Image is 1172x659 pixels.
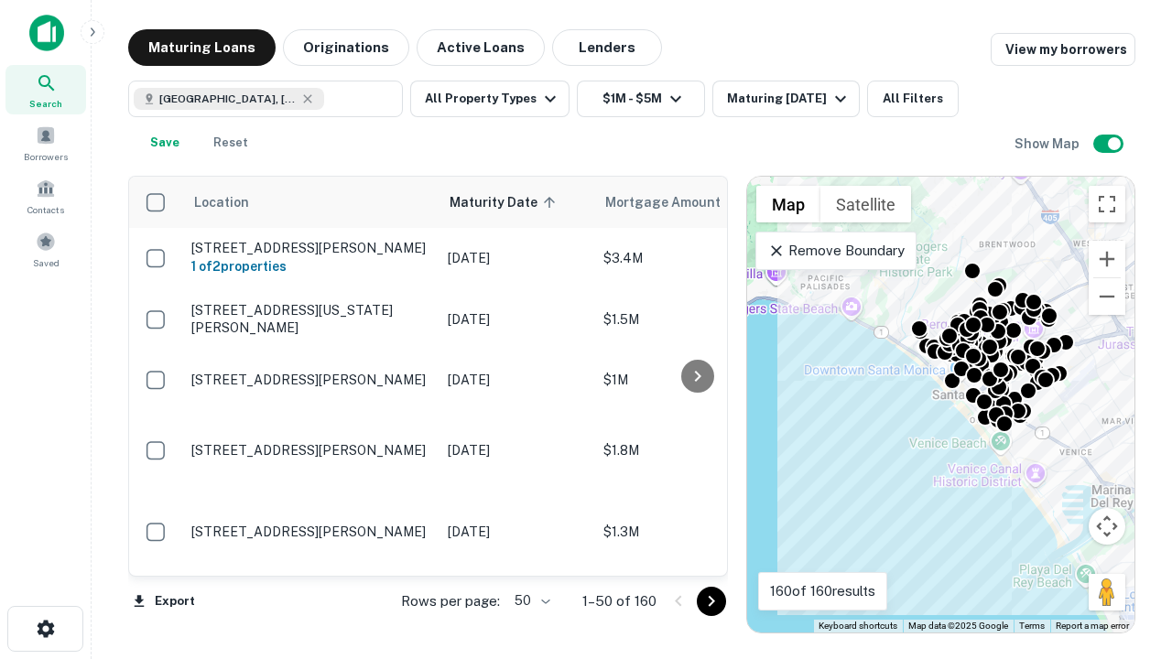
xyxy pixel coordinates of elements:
a: View my borrowers [991,33,1135,66]
a: Terms (opens in new tab) [1019,621,1045,631]
p: Rows per page: [401,590,500,612]
button: Show street map [756,186,820,222]
button: $1M - $5M [577,81,705,117]
img: capitalize-icon.png [29,15,64,51]
div: Maturing [DATE] [727,88,852,110]
button: Map camera controls [1089,508,1125,545]
p: [STREET_ADDRESS][PERSON_NAME] [191,524,429,540]
a: Borrowers [5,118,86,167]
p: [DATE] [448,522,585,542]
p: [STREET_ADDRESS][US_STATE][PERSON_NAME] [191,302,429,335]
p: Remove Boundary [767,240,904,262]
span: [GEOGRAPHIC_DATA], [GEOGRAPHIC_DATA], [GEOGRAPHIC_DATA] [159,91,297,107]
p: [DATE] [448,309,585,329]
p: $1.3M [603,522,787,542]
p: 160 of 160 results [770,580,875,602]
p: [DATE] [448,440,585,460]
span: Saved [33,255,60,270]
span: Borrowers [24,149,68,164]
button: Export [128,588,200,615]
p: $3.4M [603,248,787,268]
span: Maturity Date [450,191,561,213]
p: [STREET_ADDRESS][PERSON_NAME] [191,240,429,256]
p: $1M [603,370,787,390]
p: [STREET_ADDRESS][PERSON_NAME] [191,372,429,388]
p: [STREET_ADDRESS][PERSON_NAME] [191,442,429,459]
button: Maturing [DATE] [712,81,860,117]
button: Zoom in [1089,241,1125,277]
div: 0 0 [747,177,1134,632]
p: $1.8M [603,440,787,460]
p: 1–50 of 160 [582,590,657,612]
p: [DATE] [448,248,585,268]
th: Location [182,177,439,228]
h6: 1 of 2 properties [191,256,429,276]
a: Search [5,65,86,114]
button: Keyboard shortcuts [819,620,897,632]
button: Active Loans [417,29,545,66]
button: Show satellite imagery [820,186,911,222]
span: Search [29,96,62,111]
a: Open this area in Google Maps (opens a new window) [752,609,812,632]
button: Lenders [552,29,662,66]
th: Maturity Date [439,177,594,228]
span: Mortgage Amount [605,191,744,213]
button: Maturing Loans [128,29,276,66]
button: Zoom out [1089,278,1125,315]
button: Originations [283,29,409,66]
h6: Show Map [1015,134,1082,154]
iframe: Chat Widget [1080,513,1172,600]
a: Report a map error [1056,621,1129,631]
button: Go to next page [697,587,726,616]
div: 50 [507,588,553,614]
button: Save your search to get updates of matches that match your search criteria. [136,124,194,161]
button: All Property Types [410,81,570,117]
span: Map data ©2025 Google [908,621,1008,631]
span: Contacts [27,202,64,217]
button: All Filters [867,81,959,117]
img: Google [752,609,812,632]
a: Contacts [5,171,86,221]
th: Mortgage Amount [594,177,796,228]
span: Location [193,191,249,213]
p: [DATE] [448,370,585,390]
p: $1.5M [603,309,787,329]
button: Toggle fullscreen view [1089,186,1125,222]
a: Saved [5,224,86,274]
button: Reset [201,124,260,161]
